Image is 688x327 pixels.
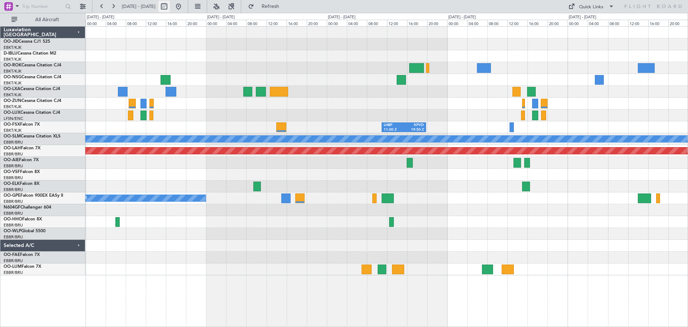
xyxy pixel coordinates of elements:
[4,128,21,133] a: EBKT/KJK
[206,20,226,26] div: 00:00
[4,217,22,221] span: OO-HHO
[4,104,21,109] a: EBKT/KJK
[4,63,61,67] a: OO-ROKCessna Citation CJ4
[4,182,20,186] span: OO-ELK
[4,234,23,240] a: EBBR/BRU
[384,127,404,132] div: 11:00 Z
[87,14,114,20] div: [DATE] - [DATE]
[4,87,60,91] a: OO-LXACessna Citation CJ4
[387,20,407,26] div: 12:00
[4,122,40,127] a: OO-FSXFalcon 7X
[255,4,286,9] span: Refresh
[4,205,51,210] a: N604GFChallenger 604
[4,99,21,103] span: OO-ZUN
[22,1,63,12] input: Trip Number
[565,1,618,12] button: Quick Links
[4,253,40,257] a: OO-FAEFalcon 7X
[267,20,287,26] div: 12:00
[404,127,424,132] div: 19:50 Z
[447,20,467,26] div: 00:00
[4,75,21,79] span: OO-NSG
[4,265,21,269] span: OO-LUM
[507,20,527,26] div: 12:00
[588,20,608,26] div: 04:00
[8,14,78,25] button: All Aircraft
[226,20,246,26] div: 04:00
[4,116,23,121] a: LFSN/ENC
[4,45,21,50] a: EBKT/KJK
[404,123,424,128] div: KPVD
[4,163,23,169] a: EBBR/BRU
[4,140,23,145] a: EBBR/BRU
[467,20,487,26] div: 04:00
[4,193,20,198] span: OO-GPE
[569,14,596,20] div: [DATE] - [DATE]
[4,39,50,44] a: OO-JIDCessna CJ1 525
[146,20,166,26] div: 12:00
[527,20,548,26] div: 16:00
[207,14,235,20] div: [DATE] - [DATE]
[4,217,42,221] a: OO-HHOFalcon 8X
[4,111,60,115] a: OO-LUXCessna Citation CJ4
[4,170,40,174] a: OO-VSFFalcon 8X
[628,20,648,26] div: 12:00
[246,20,266,26] div: 08:00
[4,99,61,103] a: OO-ZUNCessna Citation CJ4
[4,87,20,91] span: OO-LXA
[4,75,61,79] a: OO-NSGCessna Citation CJ4
[19,17,76,22] span: All Aircraft
[4,134,21,139] span: OO-SLM
[4,205,20,210] span: N604GF
[4,229,46,233] a: OO-WLPGlobal 5500
[307,20,327,26] div: 20:00
[4,182,39,186] a: OO-ELKFalcon 8X
[427,20,447,26] div: 20:00
[448,14,476,20] div: [DATE] - [DATE]
[4,158,19,162] span: OO-AIE
[122,3,156,10] span: [DATE] - [DATE]
[4,57,21,62] a: EBKT/KJK
[4,69,21,74] a: EBKT/KJK
[4,80,21,86] a: EBKT/KJK
[4,170,20,174] span: OO-VSF
[548,20,568,26] div: 20:00
[245,1,288,12] button: Refresh
[4,111,20,115] span: OO-LUX
[347,20,367,26] div: 04:00
[86,20,106,26] div: 00:00
[579,4,603,11] div: Quick Links
[4,223,23,228] a: EBBR/BRU
[4,146,21,150] span: OO-LAH
[4,193,63,198] a: OO-GPEFalcon 900EX EASy II
[106,20,126,26] div: 04:00
[608,20,628,26] div: 08:00
[4,187,23,192] a: EBBR/BRU
[4,270,23,275] a: EBBR/BRU
[367,20,387,26] div: 08:00
[4,211,23,216] a: EBBR/BRU
[487,20,507,26] div: 08:00
[4,39,19,44] span: OO-JID
[407,20,427,26] div: 16:00
[287,20,307,26] div: 16:00
[4,134,61,139] a: OO-SLMCessna Citation XLS
[648,20,668,26] div: 16:00
[4,146,40,150] a: OO-LAHFalcon 7X
[4,265,41,269] a: OO-LUMFalcon 7X
[4,63,21,67] span: OO-ROK
[4,175,23,181] a: EBBR/BRU
[4,51,56,56] a: D-IBLUCessna Citation M2
[568,20,588,26] div: 00:00
[166,20,186,26] div: 16:00
[4,229,21,233] span: OO-WLP
[4,253,20,257] span: OO-FAE
[4,199,23,204] a: EBBR/BRU
[4,51,18,56] span: D-IBLU
[126,20,146,26] div: 08:00
[328,14,355,20] div: [DATE] - [DATE]
[384,123,404,128] div: LHBP
[4,151,23,157] a: EBBR/BRU
[4,122,20,127] span: OO-FSX
[4,258,23,263] a: EBBR/BRU
[327,20,347,26] div: 00:00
